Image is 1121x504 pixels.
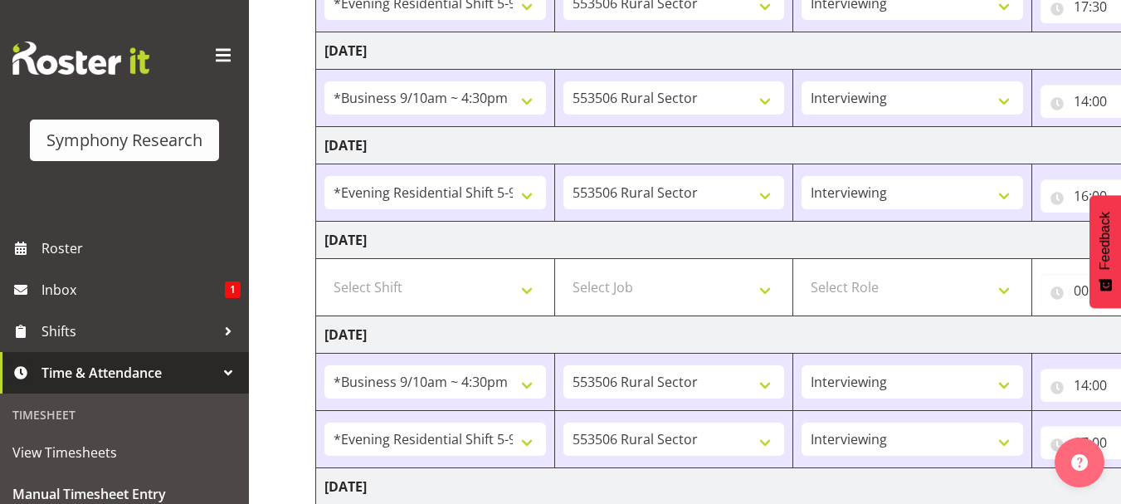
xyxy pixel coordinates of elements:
div: Symphony Research [46,128,202,153]
span: Time & Attendance [41,360,216,385]
span: 1 [225,281,241,298]
span: View Timesheets [12,440,236,465]
img: Rosterit website logo [12,42,149,75]
span: Roster [41,236,241,261]
button: Feedback - Show survey [1089,195,1121,308]
span: Inbox [41,277,225,302]
span: Feedback [1098,212,1113,270]
span: Shifts [41,319,216,344]
img: help-xxl-2.png [1071,454,1088,471]
div: Timesheet [4,398,245,432]
a: View Timesheets [4,432,245,473]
